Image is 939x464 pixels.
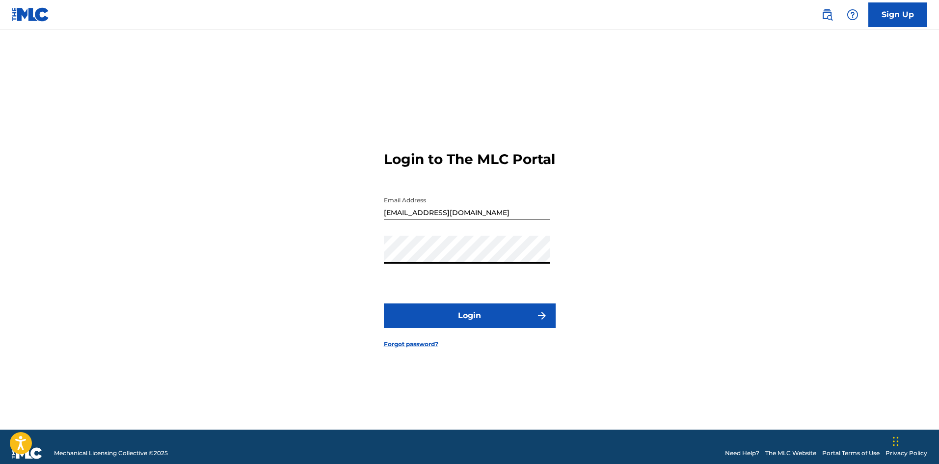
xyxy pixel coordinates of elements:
[384,303,556,328] button: Login
[765,449,816,458] a: The MLC Website
[12,447,42,459] img: logo
[54,449,168,458] span: Mechanical Licensing Collective © 2025
[885,449,927,458] a: Privacy Policy
[821,9,833,21] img: search
[822,449,880,458] a: Portal Terms of Use
[847,9,859,21] img: help
[893,427,899,456] div: Drag
[384,151,555,168] h3: Login to The MLC Portal
[725,449,759,458] a: Need Help?
[384,340,438,349] a: Forgot password?
[868,2,927,27] a: Sign Up
[843,5,862,25] div: Help
[12,7,50,22] img: MLC Logo
[817,5,837,25] a: Public Search
[536,310,548,322] img: f7272a7cc735f4ea7f67.svg
[890,417,939,464] iframe: Chat Widget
